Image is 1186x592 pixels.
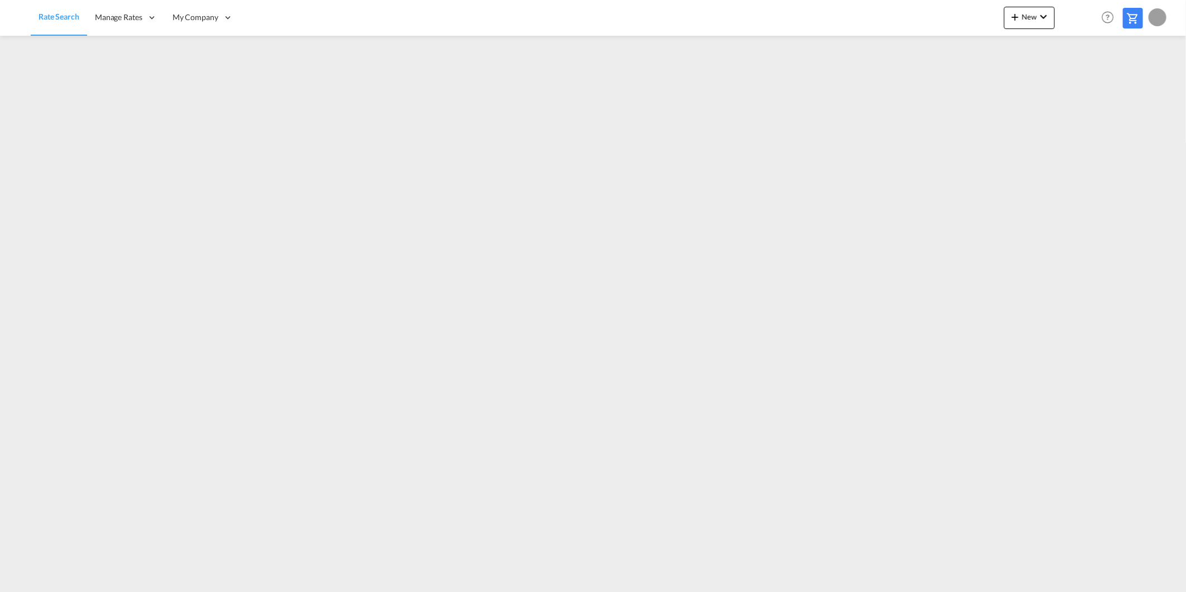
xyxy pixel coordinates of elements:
span: Help [1098,8,1117,27]
div: Help [1098,8,1123,28]
span: Rate Search [39,12,79,21]
md-icon: icon-plus 400-fg [1008,10,1022,23]
span: Manage Rates [95,12,142,23]
span: My Company [173,12,218,23]
md-icon: icon-chevron-down [1037,10,1050,23]
button: icon-plus 400-fgNewicon-chevron-down [1004,7,1055,29]
span: New [1008,12,1050,21]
